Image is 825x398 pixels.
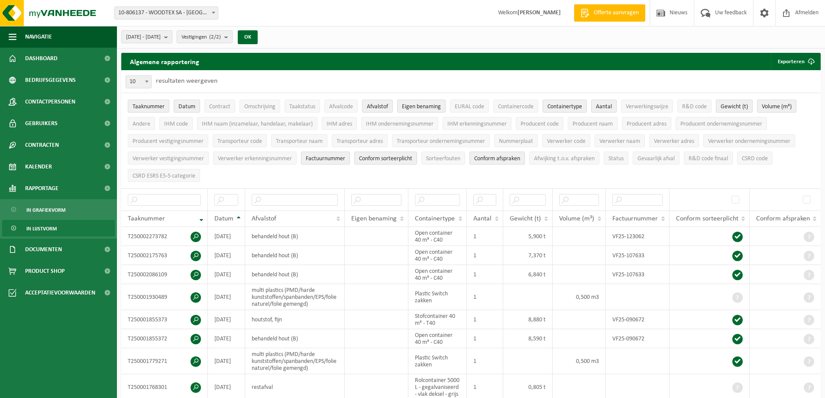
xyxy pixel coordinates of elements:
[606,227,670,246] td: VF25-123062
[503,227,553,246] td: 5,900 t
[245,310,345,329] td: houtstof, fijn
[126,31,161,44] span: [DATE] - [DATE]
[676,117,767,130] button: Producent ondernemingsnummerProducent ondernemingsnummer: Activate to sort
[467,227,503,246] td: 1
[115,7,218,19] span: 10-806137 - WOODTEX SA - WILRIJK
[568,117,618,130] button: Producent naamProducent naam: Activate to sort
[516,117,563,130] button: Producent codeProducent code: Activate to sort
[174,100,200,113] button: DatumDatum: Activate to sort
[218,155,292,162] span: Verwerker erkenningsnummer
[397,138,485,145] span: Transporteur ondernemingsnummer
[553,284,606,310] td: 0,500 m3
[542,134,590,147] button: Verwerker codeVerwerker code: Activate to sort
[426,155,460,162] span: Sorteerfouten
[159,117,193,130] button: IHM codeIHM code: Activate to sort
[547,138,586,145] span: Verwerker code
[467,310,503,329] td: 1
[25,239,62,260] span: Documenten
[682,104,707,110] span: R&D code
[367,104,388,110] span: Afvalstof
[121,348,208,374] td: T250001779271
[626,104,668,110] span: Verwerkingswijze
[245,348,345,374] td: multi plastics (PMD/harde kunststoffen/spanbanden/EPS/folie naturel/folie gemengd)
[637,155,675,162] span: Gevaarlijk afval
[595,134,645,147] button: Verwerker naamVerwerker naam: Activate to sort
[473,215,492,222] span: Aantal
[503,246,553,265] td: 7,370 t
[450,100,489,113] button: EURAL codeEURAL code: Activate to sort
[121,265,208,284] td: T250002086109
[271,134,327,147] button: Transporteur naamTransporteur naam: Activate to sort
[443,117,511,130] button: IHM erkenningsnummerIHM erkenningsnummer: Activate to sort
[121,246,208,265] td: T250002175763
[164,121,188,127] span: IHM code
[177,30,233,43] button: Vestigingen(2/2)
[359,155,412,162] span: Conform sorteerplicht
[654,138,694,145] span: Verwerker adres
[756,215,810,222] span: Conform afspraken
[408,329,467,348] td: Open container 40 m³ - C40
[408,284,467,310] td: Plastic Switch zakken
[2,220,115,236] a: In lijstvorm
[133,155,204,162] span: Verwerker vestigingsnummer
[209,34,221,40] count: (2/2)
[361,117,438,130] button: IHM ondernemingsnummerIHM ondernemingsnummer: Activate to sort
[467,265,503,284] td: 1
[521,121,559,127] span: Producent code
[771,53,820,70] button: Exporteren
[553,348,606,374] td: 0,500 m3
[208,329,245,348] td: [DATE]
[25,48,58,69] span: Dashboard
[392,134,490,147] button: Transporteur ondernemingsnummerTransporteur ondernemingsnummer : Activate to sort
[329,104,353,110] span: Afvalcode
[494,134,538,147] button: NummerplaatNummerplaat: Activate to sort
[245,227,345,246] td: behandeld hout (B)
[467,284,503,310] td: 1
[680,121,762,127] span: Producent ondernemingsnummer
[621,100,673,113] button: VerwerkingswijzeVerwerkingswijze: Activate to sort
[503,265,553,284] td: 6,840 t
[181,31,221,44] span: Vestigingen
[25,282,95,304] span: Acceptatievoorwaarden
[244,104,275,110] span: Omschrijving
[596,104,612,110] span: Aantal
[245,246,345,265] td: behandeld hout (B)
[276,138,323,145] span: Transporteur naam
[573,121,613,127] span: Producent naam
[474,155,520,162] span: Conform afspraken
[354,152,417,165] button: Conform sorteerplicht : Activate to sort
[547,104,582,110] span: Containertype
[455,104,484,110] span: EURAL code
[721,104,748,110] span: Gewicht (t)
[322,117,357,130] button: IHM adresIHM adres: Activate to sort
[301,152,350,165] button: FactuurnummerFactuurnummer: Activate to sort
[604,152,628,165] button: StatusStatus: Activate to sort
[25,260,65,282] span: Product Shop
[289,104,315,110] span: Taakstatus
[197,117,317,130] button: IHM naam (inzamelaar, handelaar, makelaar)IHM naam (inzamelaar, handelaar, makelaar): Activate to...
[574,4,645,22] a: Offerte aanvragen
[469,152,525,165] button: Conform afspraken : Activate to sort
[25,156,52,178] span: Kalender
[612,215,658,222] span: Factuurnummer
[503,310,553,329] td: 8,880 t
[408,227,467,246] td: Open container 40 m³ - C40
[518,10,561,16] strong: [PERSON_NAME]
[408,246,467,265] td: Open container 40 m³ - C40
[324,100,358,113] button: AfvalcodeAfvalcode: Activate to sort
[716,100,753,113] button: Gewicht (t)Gewicht (t): Activate to sort
[25,26,52,48] span: Navigatie
[25,113,58,134] span: Gebruikers
[543,100,587,113] button: ContainertypeContainertype: Activate to sort
[649,134,699,147] button: Verwerker adresVerwerker adres: Activate to sort
[757,100,796,113] button: Volume (m³)Volume (m³): Activate to sort
[2,201,115,218] a: In grafiekvorm
[467,246,503,265] td: 1
[503,329,553,348] td: 8,590 t
[209,104,230,110] span: Contract
[627,121,666,127] span: Producent adres
[121,53,208,70] h2: Algemene rapportering
[622,117,671,130] button: Producent adresProducent adres: Activate to sort
[534,155,595,162] span: Afwijking t.o.v. afspraken
[332,134,388,147] button: Transporteur adresTransporteur adres: Activate to sort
